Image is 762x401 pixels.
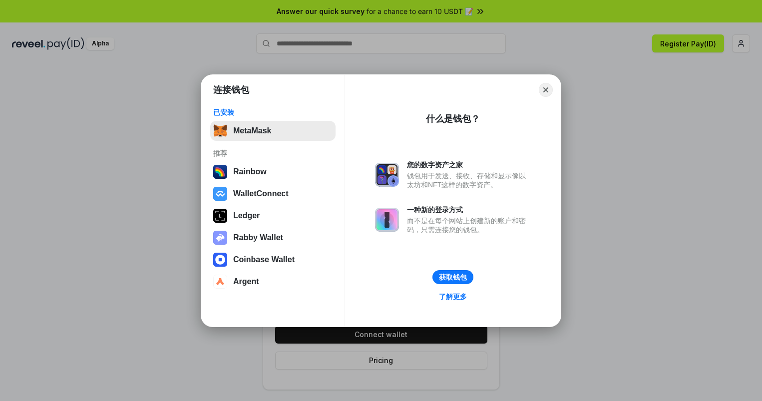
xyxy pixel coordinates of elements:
button: 获取钱包 [432,270,473,284]
img: svg+xml,%3Csvg%20width%3D%22120%22%20height%3D%22120%22%20viewBox%3D%220%200%20120%20120%22%20fil... [213,165,227,179]
div: 您的数字资产之家 [407,160,531,169]
img: svg+xml,%3Csvg%20width%3D%2228%22%20height%3D%2228%22%20viewBox%3D%220%200%2028%2028%22%20fill%3D... [213,253,227,267]
img: svg+xml,%3Csvg%20xmlns%3D%22http%3A%2F%2Fwww.w3.org%2F2000%2Fsvg%22%20fill%3D%22none%22%20viewBox... [213,231,227,245]
button: Ledger [210,206,336,226]
div: 已安装 [213,108,333,117]
div: 钱包用于发送、接收、存储和显示像以太坊和NFT这样的数字资产。 [407,171,531,189]
div: 什么是钱包？ [426,113,480,125]
div: 了解更多 [439,292,467,301]
button: Coinbase Wallet [210,250,336,270]
div: 而不是在每个网站上创建新的账户和密码，只需连接您的钱包。 [407,216,531,234]
div: 一种新的登录方式 [407,205,531,214]
div: Ledger [233,211,260,220]
img: svg+xml,%3Csvg%20width%3D%2228%22%20height%3D%2228%22%20viewBox%3D%220%200%2028%2028%22%20fill%3D... [213,275,227,289]
div: 获取钱包 [439,273,467,282]
div: MetaMask [233,126,271,135]
div: WalletConnect [233,189,289,198]
button: Rainbow [210,162,336,182]
img: svg+xml,%3Csvg%20xmlns%3D%22http%3A%2F%2Fwww.w3.org%2F2000%2Fsvg%22%20fill%3D%22none%22%20viewBox... [375,163,399,187]
button: WalletConnect [210,184,336,204]
img: svg+xml,%3Csvg%20width%3D%2228%22%20height%3D%2228%22%20viewBox%3D%220%200%2028%2028%22%20fill%3D... [213,187,227,201]
a: 了解更多 [433,290,473,303]
div: Rabby Wallet [233,233,283,242]
img: svg+xml,%3Csvg%20fill%3D%22none%22%20height%3D%2233%22%20viewBox%3D%220%200%2035%2033%22%20width%... [213,124,227,138]
button: MetaMask [210,121,336,141]
img: svg+xml,%3Csvg%20xmlns%3D%22http%3A%2F%2Fwww.w3.org%2F2000%2Fsvg%22%20width%3D%2228%22%20height%3... [213,209,227,223]
div: Argent [233,277,259,286]
div: 推荐 [213,149,333,158]
img: svg+xml,%3Csvg%20xmlns%3D%22http%3A%2F%2Fwww.w3.org%2F2000%2Fsvg%22%20fill%3D%22none%22%20viewBox... [375,208,399,232]
div: Rainbow [233,167,267,176]
button: Close [539,83,553,97]
div: Coinbase Wallet [233,255,295,264]
h1: 连接钱包 [213,84,249,96]
button: Argent [210,272,336,292]
button: Rabby Wallet [210,228,336,248]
